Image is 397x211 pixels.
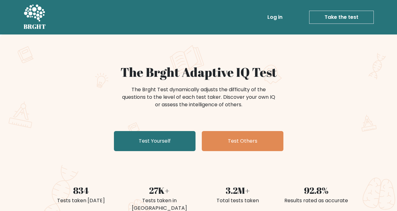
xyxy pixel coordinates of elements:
[202,131,283,151] a: Test Others
[24,23,46,30] h5: BRGHT
[24,3,46,32] a: BRGHT
[202,184,273,197] div: 3.2M+
[46,65,352,80] h1: The Brght Adaptive IQ Test
[124,184,195,197] div: 27K+
[265,11,285,24] a: Log in
[120,86,277,108] div: The Brght Test dynamically adjusts the difficulty of the questions to the level of each test take...
[114,131,196,151] a: Test Yourself
[46,197,116,204] div: Tests taken [DATE]
[309,11,374,24] a: Take the test
[46,184,116,197] div: 834
[202,197,273,204] div: Total tests taken
[281,197,352,204] div: Results rated as accurate
[281,184,352,197] div: 92.8%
